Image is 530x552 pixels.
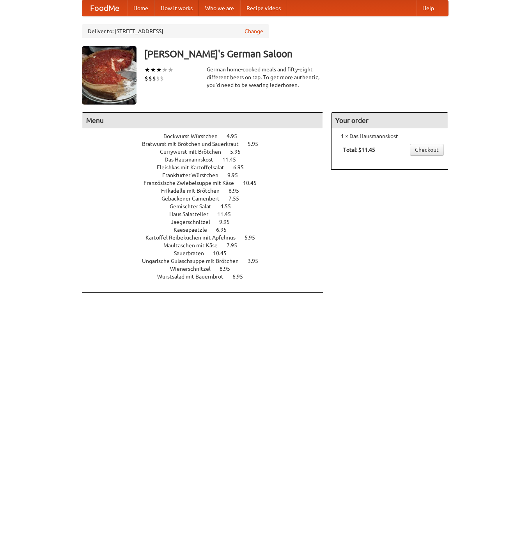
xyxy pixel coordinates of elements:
a: Change [245,27,263,35]
a: Kartoffel Reibekuchen mit Apfelmus 5.95 [145,234,269,241]
div: German home-cooked meals and fifty-eight different beers on tap. To get more authentic, you'd nee... [207,66,324,89]
li: $ [160,74,164,83]
a: Frikadelle mit Brötchen 6.95 [161,188,253,194]
span: Jaegerschnitzel [171,219,218,225]
span: Frankfurter Würstchen [162,172,226,178]
span: Maultaschen mit Käse [163,242,225,248]
a: Frankfurter Würstchen 9.95 [162,172,252,178]
span: 6.95 [216,227,234,233]
a: Currywurst mit Brötchen 5.95 [160,149,255,155]
span: Bockwurst Würstchen [163,133,225,139]
h4: Menu [82,113,323,128]
a: Bockwurst Würstchen 4.95 [163,133,252,139]
li: ★ [150,66,156,74]
b: Total: $11.45 [343,147,375,153]
a: Ungarische Gulaschsuppe mit Brötchen 3.95 [142,258,273,264]
span: 11.45 [222,156,244,163]
a: Bratwurst mit Brötchen und Sauerkraut 5.95 [142,141,273,147]
a: Sauerbraten 10.45 [174,250,241,256]
a: Gemischter Salat 4.55 [170,203,245,209]
a: Home [127,0,154,16]
span: 6.95 [233,164,252,170]
span: Sauerbraten [174,250,212,256]
a: Recipe videos [240,0,287,16]
a: Gebackener Camenbert 7.55 [161,195,253,202]
span: Haus Salatteller [169,211,216,217]
a: Jaegerschnitzel 9.95 [171,219,244,225]
span: Gemischter Salat [170,203,219,209]
span: 6.95 [232,273,251,280]
a: Kaesepaetzle 6.95 [174,227,241,233]
span: Currywurst mit Brötchen [160,149,229,155]
a: Checkout [410,144,444,156]
a: Maultaschen mit Käse 7.95 [163,242,252,248]
span: Frikadelle mit Brötchen [161,188,227,194]
h3: [PERSON_NAME]'s German Saloon [144,46,448,62]
a: Das Hausmannskost 11.45 [165,156,250,163]
span: 9.95 [227,172,246,178]
span: Kartoffel Reibekuchen mit Apfelmus [145,234,243,241]
a: FoodMe [82,0,127,16]
span: Gebackener Camenbert [161,195,227,202]
span: 10.45 [243,180,264,186]
div: Deliver to: [STREET_ADDRESS] [82,24,269,38]
span: 4.95 [227,133,245,139]
span: 9.95 [219,219,238,225]
span: 5.95 [230,149,248,155]
a: Wurstsalad mit Bauernbrot 6.95 [157,273,257,280]
li: ★ [144,66,150,74]
li: ★ [162,66,168,74]
li: ★ [168,66,174,74]
span: Wienerschnitzel [170,266,218,272]
h4: Your order [331,113,448,128]
span: 10.45 [213,250,234,256]
a: How it works [154,0,199,16]
span: Fleishkas mit Kartoffelsalat [157,164,232,170]
span: Ungarische Gulaschsuppe mit Brötchen [142,258,246,264]
a: Haus Salatteller 11.45 [169,211,245,217]
span: 4.55 [220,203,239,209]
span: 6.95 [229,188,247,194]
span: Französische Zwiebelsuppe mit Käse [144,180,242,186]
span: 5.95 [248,141,266,147]
li: $ [152,74,156,83]
span: Das Hausmannskost [165,156,221,163]
li: $ [156,74,160,83]
span: 7.55 [229,195,247,202]
span: Wurstsalad mit Bauernbrot [157,273,231,280]
span: 3.95 [248,258,266,264]
span: Bratwurst mit Brötchen und Sauerkraut [142,141,246,147]
img: angular.jpg [82,46,136,105]
span: 11.45 [217,211,239,217]
span: 8.95 [220,266,238,272]
span: 7.95 [227,242,245,248]
li: $ [148,74,152,83]
a: Fleishkas mit Kartoffelsalat 6.95 [157,164,258,170]
a: Who we are [199,0,240,16]
li: 1 × Das Hausmannskost [335,132,444,140]
li: ★ [156,66,162,74]
span: Kaesepaetzle [174,227,215,233]
a: Französische Zwiebelsuppe mit Käse 10.45 [144,180,271,186]
span: 5.95 [245,234,263,241]
a: Help [416,0,440,16]
a: Wienerschnitzel 8.95 [170,266,245,272]
li: $ [144,74,148,83]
